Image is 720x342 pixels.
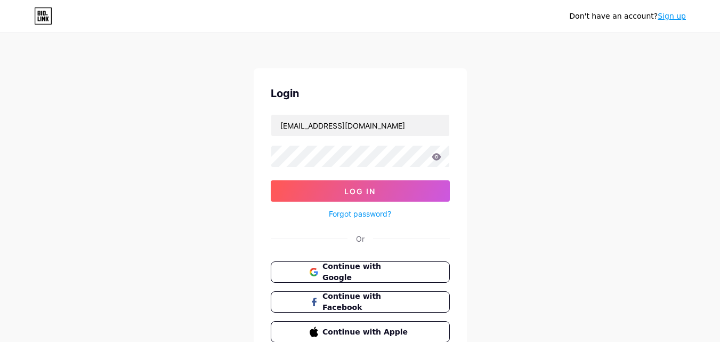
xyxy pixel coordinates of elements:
[569,11,686,22] div: Don't have an account?
[271,180,450,202] button: Log In
[329,208,391,219] a: Forgot password?
[658,12,686,20] a: Sign up
[271,85,450,101] div: Login
[271,261,450,283] button: Continue with Google
[322,291,410,313] span: Continue with Facebook
[344,187,376,196] span: Log In
[322,327,410,338] span: Continue with Apple
[271,115,449,136] input: Username
[356,233,365,244] div: Or
[322,261,410,283] span: Continue with Google
[271,291,450,313] button: Continue with Facebook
